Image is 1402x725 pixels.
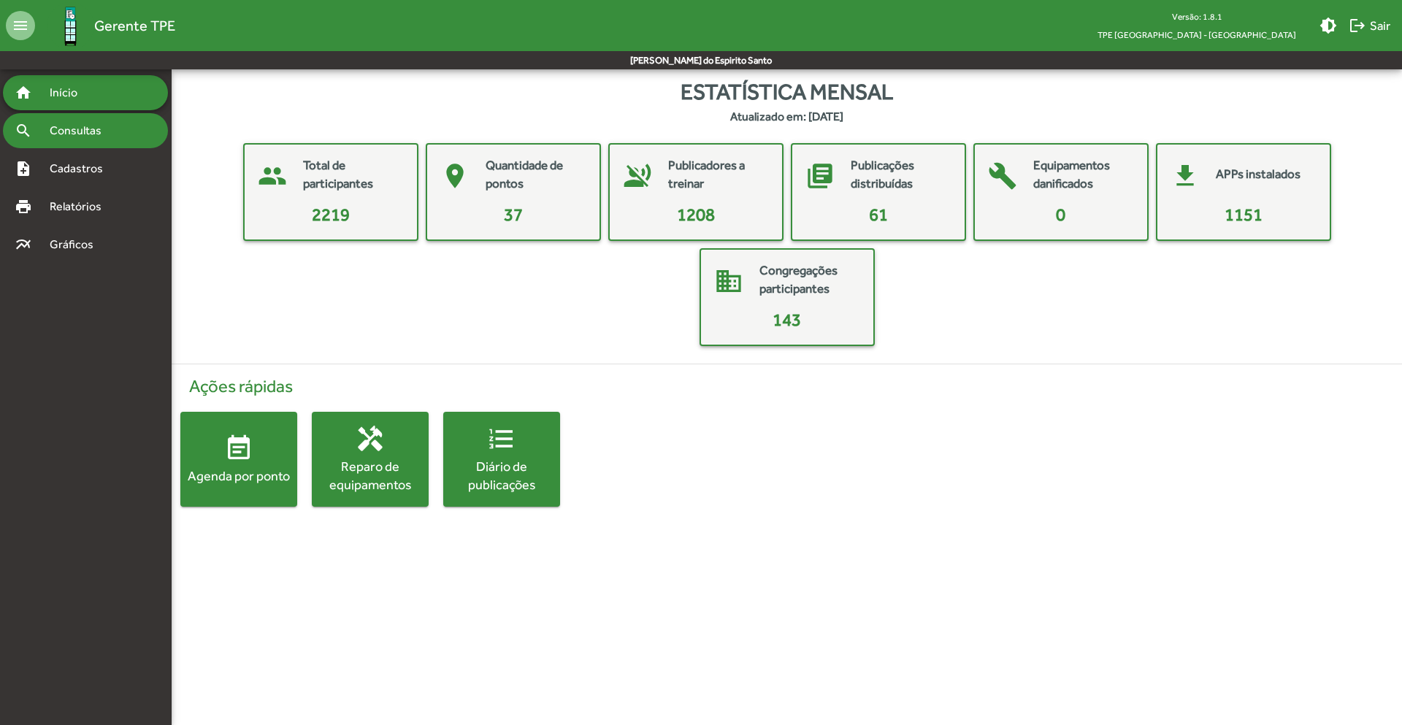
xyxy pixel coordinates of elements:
[1343,12,1396,39] button: Sair
[1033,156,1133,193] mat-card-title: Equipamentos danificados
[1225,204,1263,224] span: 1151
[707,259,751,303] mat-icon: domain
[677,204,715,224] span: 1208
[851,156,950,193] mat-card-title: Publicações distribuídas
[312,412,429,507] button: Reparo de equipamentos
[668,156,767,193] mat-card-title: Publicadores a treinar
[41,84,99,101] span: Início
[224,434,253,463] mat-icon: event_note
[15,160,32,177] mat-icon: note_add
[433,154,477,198] mat-icon: place
[15,84,32,101] mat-icon: home
[180,376,1393,397] h4: Ações rápidas
[303,156,402,193] mat-card-title: Total de participantes
[180,467,297,485] div: Agenda por ponto
[798,154,842,198] mat-icon: library_books
[443,457,560,494] div: Diário de publicações
[1086,7,1308,26] div: Versão: 1.8.1
[486,156,585,193] mat-card-title: Quantidade de pontos
[41,160,122,177] span: Cadastros
[616,154,659,198] mat-icon: voice_over_off
[15,236,32,253] mat-icon: multiline_chart
[356,424,385,453] mat-icon: handyman
[1349,12,1390,39] span: Sair
[312,457,429,494] div: Reparo de equipamentos
[94,14,175,37] span: Gerente TPE
[730,108,843,126] strong: Atualizado em: [DATE]
[35,2,175,50] a: Gerente TPE
[487,424,516,453] mat-icon: format_list_numbered
[41,122,120,139] span: Consultas
[869,204,888,224] span: 61
[504,204,523,224] span: 37
[1319,17,1337,34] mat-icon: brightness_medium
[47,2,94,50] img: Logo
[1086,26,1308,44] span: TPE [GEOGRAPHIC_DATA] - [GEOGRAPHIC_DATA]
[41,236,113,253] span: Gráficos
[1349,17,1366,34] mat-icon: logout
[41,198,120,215] span: Relatórios
[681,75,893,108] span: Estatística mensal
[250,154,294,198] mat-icon: people
[1056,204,1065,224] span: 0
[312,204,350,224] span: 2219
[1163,154,1207,198] mat-icon: get_app
[443,412,560,507] button: Diário de publicações
[1216,165,1301,184] mat-card-title: APPs instalados
[773,310,801,329] span: 143
[759,261,859,299] mat-card-title: Congregações participantes
[15,122,32,139] mat-icon: search
[180,412,297,507] button: Agenda por ponto
[981,154,1024,198] mat-icon: build
[15,198,32,215] mat-icon: print
[6,11,35,40] mat-icon: menu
